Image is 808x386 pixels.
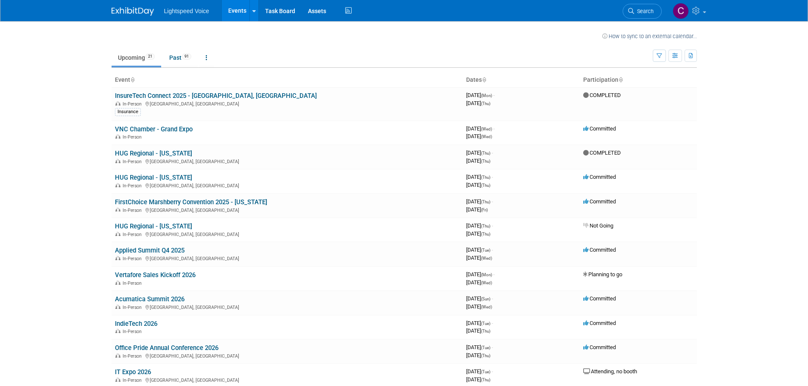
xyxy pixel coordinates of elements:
[123,378,144,383] span: In-Person
[466,320,493,326] span: [DATE]
[115,100,459,107] div: [GEOGRAPHIC_DATA], [GEOGRAPHIC_DATA]
[115,125,193,133] a: VNC Chamber - Grand Expo
[481,280,492,285] span: (Wed)
[115,183,120,187] img: In-Person Event
[492,247,493,253] span: -
[466,295,493,302] span: [DATE]
[492,150,493,156] span: -
[583,92,621,98] span: COMPLETED
[466,174,493,180] span: [DATE]
[115,353,120,358] img: In-Person Event
[466,158,490,164] span: [DATE]
[115,368,151,376] a: IT Expo 2026
[466,279,492,286] span: [DATE]
[481,248,490,253] span: (Tue)
[481,183,490,188] span: (Thu)
[123,280,144,286] span: In-Person
[466,182,490,188] span: [DATE]
[123,208,144,213] span: In-Person
[164,8,210,14] span: Lightspeed Voice
[115,329,120,333] img: In-Person Event
[466,198,493,205] span: [DATE]
[115,305,120,309] img: In-Person Event
[481,208,488,212] span: (Fri)
[466,247,493,253] span: [DATE]
[466,230,490,237] span: [DATE]
[123,353,144,359] span: In-Person
[466,222,493,229] span: [DATE]
[492,174,493,180] span: -
[583,295,616,302] span: Committed
[583,174,616,180] span: Committed
[115,320,157,328] a: IndieTech 2026
[481,345,490,350] span: (Tue)
[618,76,623,83] a: Sort by Participation Type
[481,101,490,106] span: (Thu)
[115,108,141,116] div: Insurance
[115,158,459,164] div: [GEOGRAPHIC_DATA], [GEOGRAPHIC_DATA]
[481,369,490,374] span: (Tue)
[115,222,192,230] a: HUG Regional - [US_STATE]
[634,8,654,14] span: Search
[493,271,495,278] span: -
[466,344,493,350] span: [DATE]
[115,174,192,181] a: HUG Regional - [US_STATE]
[115,256,120,260] img: In-Person Event
[481,224,490,228] span: (Thu)
[466,100,490,106] span: [DATE]
[492,368,493,375] span: -
[481,256,492,261] span: (Wed)
[466,125,495,132] span: [DATE]
[481,353,490,358] span: (Thu)
[115,352,459,359] div: [GEOGRAPHIC_DATA], [GEOGRAPHIC_DATA]
[115,247,185,254] a: Applied Summit Q4 2025
[145,53,155,60] span: 21
[481,200,490,204] span: (Thu)
[481,232,490,236] span: (Thu)
[466,368,493,375] span: [DATE]
[115,230,459,237] div: [GEOGRAPHIC_DATA], [GEOGRAPHIC_DATA]
[112,50,161,66] a: Upcoming21
[130,76,134,83] a: Sort by Event Name
[115,280,120,285] img: In-Person Event
[583,320,616,326] span: Committed
[466,206,488,213] span: [DATE]
[580,73,697,87] th: Participation
[583,125,616,132] span: Committed
[123,305,144,310] span: In-Person
[623,4,662,19] a: Search
[115,378,120,382] img: In-Person Event
[123,183,144,189] span: In-Person
[493,92,495,98] span: -
[492,344,493,350] span: -
[583,150,621,156] span: COMPLETED
[115,271,196,279] a: Vertafore Sales Kickoff 2026
[481,151,490,156] span: (Thu)
[182,53,191,60] span: 91
[115,232,120,236] img: In-Person Event
[463,73,580,87] th: Dates
[481,321,490,326] span: (Tue)
[583,222,613,229] span: Not Going
[481,329,490,333] span: (Thu)
[583,247,616,253] span: Committed
[115,376,459,383] div: [GEOGRAPHIC_DATA], [GEOGRAPHIC_DATA]
[115,206,459,213] div: [GEOGRAPHIC_DATA], [GEOGRAPHIC_DATA]
[492,320,493,326] span: -
[583,271,622,278] span: Planning to go
[492,222,493,229] span: -
[466,133,492,139] span: [DATE]
[481,175,490,180] span: (Thu)
[123,159,144,164] span: In-Person
[481,272,492,277] span: (Mon)
[115,182,459,189] div: [GEOGRAPHIC_DATA], [GEOGRAPHIC_DATA]
[115,208,120,212] img: In-Person Event
[466,328,490,334] span: [DATE]
[123,101,144,107] span: In-Person
[115,159,120,163] img: In-Person Event
[112,73,463,87] th: Event
[163,50,198,66] a: Past91
[115,255,459,261] div: [GEOGRAPHIC_DATA], [GEOGRAPHIC_DATA]
[481,305,492,309] span: (Wed)
[481,127,492,131] span: (Wed)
